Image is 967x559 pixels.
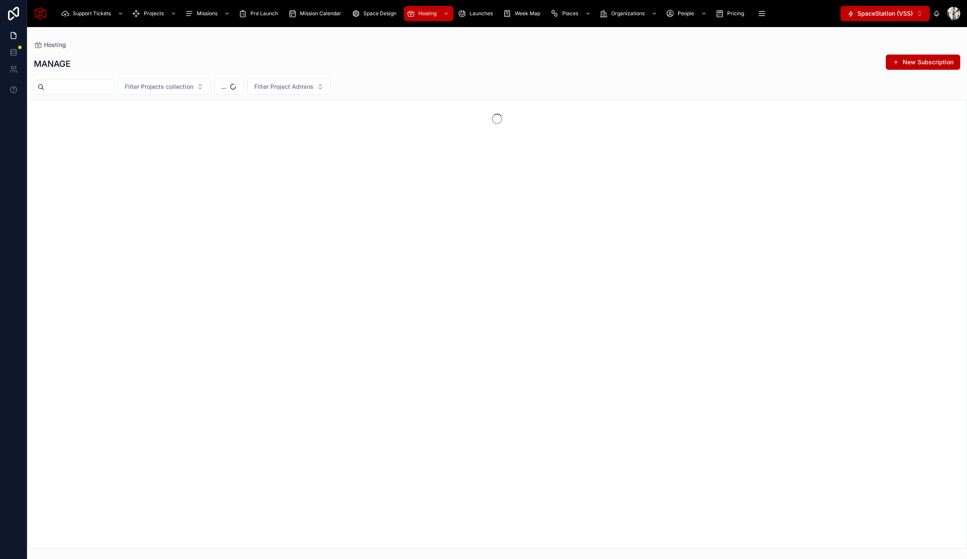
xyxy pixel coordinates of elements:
div: scrollable content [54,4,841,23]
span: Launches [470,10,493,17]
a: Pre Launch [236,6,284,21]
span: Space Design [363,10,396,17]
span: Organizations [611,10,645,17]
a: Hosting [34,41,66,49]
span: Places [562,10,578,17]
span: SpaceStation (VSS) [857,9,913,18]
span: Missions [197,10,217,17]
a: Launches [455,6,499,21]
a: Mission Calendar [286,6,347,21]
button: Select Button [214,79,244,95]
span: Projects [144,10,164,17]
a: Pricing [713,6,750,21]
a: Projects [129,6,181,21]
a: Week Map [500,6,546,21]
span: Pre Launch [250,10,278,17]
span: Filter Projects collection [125,82,193,91]
a: Organizations [597,6,662,21]
span: Hosting [44,41,66,49]
img: App logo [34,7,47,20]
span: ... [221,82,226,91]
button: Select Button [118,79,211,95]
a: Space Design [349,6,402,21]
button: New Subscription [886,55,960,70]
a: People [663,6,711,21]
span: Mission Calendar [300,10,341,17]
span: Support Tickets [73,10,111,17]
button: Select Button [247,79,331,95]
a: Missions [182,6,234,21]
span: Week Map [515,10,540,17]
a: Support Tickets [58,6,128,21]
h1: MANAGE [34,58,71,70]
span: Pricing [727,10,744,17]
span: Filter Project Admins [254,82,313,91]
a: Hosting [404,6,453,21]
span: People [678,10,694,17]
button: Select Button [841,6,930,21]
span: Hosting [418,10,437,17]
a: Places [548,6,595,21]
